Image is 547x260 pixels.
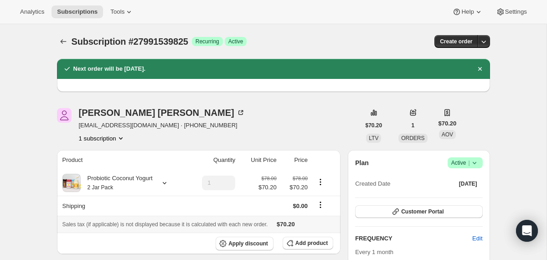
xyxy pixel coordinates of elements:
button: Tools [105,5,139,18]
span: $70.20 [366,122,382,129]
button: Shipping actions [313,200,328,210]
th: Unit Price [238,150,279,170]
span: Tools [110,8,124,16]
small: $78.00 [262,176,277,181]
button: $70.20 [360,119,388,132]
button: Apply discount [216,237,273,250]
span: 1 [412,122,415,129]
span: $0.00 [293,203,308,209]
span: Subscription #27991539825 [72,36,188,47]
small: 2 Jar Pack [88,184,114,191]
h2: Next order will be [DATE]. [73,64,146,73]
th: Shipping [57,196,187,216]
span: LTV [369,135,378,141]
div: Probiotic Coconut Yogurt [81,174,153,192]
span: AOV [442,131,453,138]
h2: Plan [355,158,369,167]
span: Alexis Steele [57,108,72,123]
button: Help [447,5,488,18]
button: Customer Portal [355,205,482,218]
img: product img [62,174,81,192]
button: Add product [283,237,333,250]
button: [DATE] [454,177,483,190]
span: Subscriptions [57,8,98,16]
span: Help [461,8,474,16]
th: Quantity [187,150,238,170]
th: Product [57,150,187,170]
span: Edit [472,234,482,243]
span: Analytics [20,8,44,16]
button: Create order [434,35,478,48]
span: Every 1 month [355,249,393,255]
button: Analytics [15,5,50,18]
button: Settings [490,5,532,18]
span: Customer Portal [401,208,444,215]
button: Product actions [313,177,328,187]
button: Edit [467,231,488,246]
span: $70.20 [258,183,277,192]
div: Open Intercom Messenger [516,220,538,242]
th: Price [279,150,310,170]
span: ORDERS [401,135,424,141]
button: 1 [406,119,420,132]
div: [PERSON_NAME] [PERSON_NAME] [79,108,245,117]
span: $70.20 [277,221,295,228]
span: | [468,159,470,166]
span: Active [451,158,479,167]
span: Add product [295,239,328,247]
button: Subscriptions [57,35,70,48]
span: Active [228,38,243,45]
small: $78.00 [293,176,308,181]
button: Product actions [79,134,125,143]
span: $70.20 [282,183,308,192]
span: Create order [440,38,472,45]
span: Recurring [196,38,219,45]
span: Created Date [355,179,390,188]
span: [DATE] [459,180,477,187]
button: Dismiss notification [474,62,486,75]
span: Settings [505,8,527,16]
span: $70.20 [439,119,457,128]
span: Apply discount [228,240,268,247]
span: Sales tax (if applicable) is not displayed because it is calculated with each new order. [62,221,268,228]
span: [EMAIL_ADDRESS][DOMAIN_NAME] · [PHONE_NUMBER] [79,121,245,130]
button: Subscriptions [52,5,103,18]
h2: FREQUENCY [355,234,472,243]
